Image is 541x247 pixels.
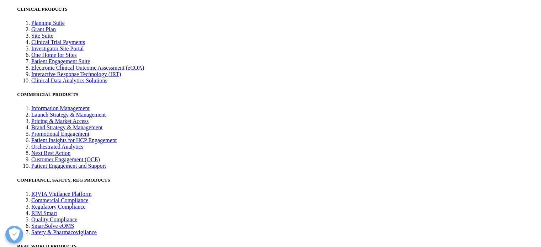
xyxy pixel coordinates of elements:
[31,20,65,26] a: Planning Suite
[31,204,85,210] a: Regulatory Compliance
[31,77,107,84] a: Clinical Data Analytics Solutions
[31,124,102,130] a: Brand Strategy & Management
[31,58,90,64] a: Patient Engagement Suite
[31,163,106,169] a: Patient Engagement and Support
[5,226,23,243] button: 개방형 기본 설정
[31,71,121,77] a: Interactive Response Technology (IRT)
[31,229,97,235] a: Safety & Pharmacovigilance
[31,197,88,203] a: Commercial Compliance
[31,223,74,229] a: SmartSolve eQMS
[31,118,89,124] a: Pricing & Market Access
[31,52,77,58] a: One Home for Sites
[31,26,56,32] a: Grant Plan
[31,150,70,156] a: Next Best Action
[17,177,538,183] h5: COMPLIANCE, SAFETY, REG PRODUCTS
[31,33,53,39] a: Site Suite
[31,39,85,45] a: Clinical Trial Payments
[31,65,144,71] a: Electronic Clinical Outcome Assessment (eCOA)
[31,210,57,216] a: RIM Smart
[17,6,538,12] h5: CLINICAL PRODUCTS
[31,156,100,162] a: Customer Engagement (OCE)
[31,216,77,222] a: Quality Compliance
[17,92,538,97] h5: COMMERCIAL PRODUCTS
[31,131,89,137] a: Promotional Engagement
[31,45,84,52] a: Investigator Site Portal
[31,112,106,118] a: Launch Strategy & Management
[31,144,83,150] a: Orchestrated Analytics
[31,137,117,143] a: Patient Insights for HCP Engagement​
[31,191,91,197] a: IQVIA Vigilance Platform
[31,105,90,111] a: Information Management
